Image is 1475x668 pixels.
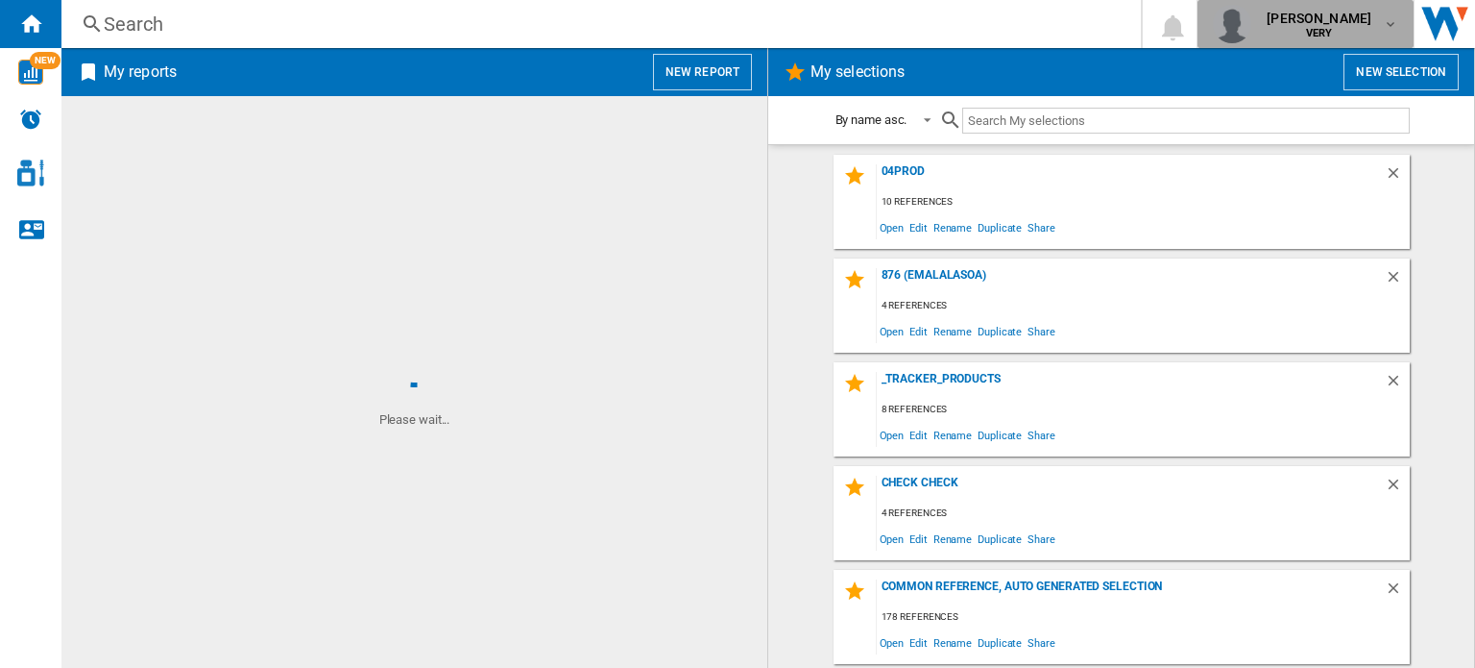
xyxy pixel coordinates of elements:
[1025,318,1058,344] span: Share
[877,294,1410,318] div: 4 references
[17,160,44,186] img: cosmetic-logo.svg
[975,630,1025,656] span: Duplicate
[877,422,907,448] span: Open
[835,112,907,127] div: By name asc.
[962,108,1409,134] input: Search My selections
[100,54,181,90] h2: My reports
[975,214,1025,240] span: Duplicate
[975,318,1025,344] span: Duplicate
[1385,268,1410,294] div: Delete
[877,318,907,344] span: Open
[907,526,931,552] span: Edit
[104,11,1091,37] div: Search
[1025,526,1058,552] span: Share
[877,606,1410,630] div: 178 references
[931,630,975,656] span: Rename
[931,318,975,344] span: Rename
[30,52,60,69] span: NEW
[1025,422,1058,448] span: Share
[1267,9,1371,28] span: [PERSON_NAME]
[877,268,1385,294] div: 876 (emalalasoa)
[1306,27,1333,39] b: VERY
[877,502,1410,526] div: 4 references
[807,54,908,90] h2: My selections
[379,412,450,427] ng-transclude: Please wait...
[931,526,975,552] span: Rename
[877,580,1385,606] div: Common reference, auto generated selection
[1213,5,1251,43] img: profile.jpg
[877,372,1385,398] div: _TRACKER_PRODUCTS
[931,422,975,448] span: Rename
[1343,54,1459,90] button: New selection
[1385,372,1410,398] div: Delete
[653,54,752,90] button: New report
[877,214,907,240] span: Open
[877,526,907,552] span: Open
[877,398,1410,422] div: 8 references
[877,190,1410,214] div: 10 references
[19,108,42,131] img: alerts-logo.svg
[907,318,931,344] span: Edit
[877,630,907,656] span: Open
[18,60,43,85] img: wise-card.svg
[975,526,1025,552] span: Duplicate
[1385,580,1410,606] div: Delete
[975,422,1025,448] span: Duplicate
[1385,164,1410,190] div: Delete
[877,476,1385,502] div: check check
[1025,630,1058,656] span: Share
[907,422,931,448] span: Edit
[907,630,931,656] span: Edit
[907,214,931,240] span: Edit
[877,164,1385,190] div: 04PROD
[1025,214,1058,240] span: Share
[1385,476,1410,502] div: Delete
[931,214,975,240] span: Rename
